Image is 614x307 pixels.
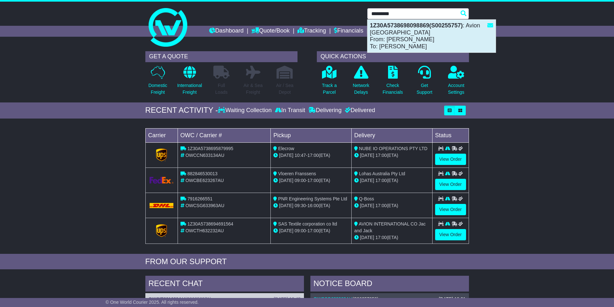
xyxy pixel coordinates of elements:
div: NOTICE BOARD [310,276,469,293]
span: © One World Courier 2025. All rights reserved. [106,300,199,305]
span: [DATE] [279,203,293,208]
span: OWCSG633963AU [185,203,224,208]
img: DHL.png [150,203,174,208]
span: 17:00 [307,178,319,183]
span: 17:00 [307,228,319,233]
div: [DATE] 10:48 [274,296,300,302]
div: (ETA) [354,234,430,241]
a: Track aParcel [322,65,337,99]
img: GetCarrierServiceLogo [156,224,167,237]
p: Full Loads [213,82,229,96]
span: Elecrow [278,146,294,151]
div: - (ETA) [273,177,349,184]
a: GetSupport [416,65,433,99]
a: View Order [435,179,466,190]
span: 7916266551 [187,196,212,201]
a: Quote/Book [251,26,289,37]
span: 10:47 [295,153,306,158]
span: SAS Textile corporation co ltd [278,221,337,226]
div: - (ETA) [273,152,349,159]
span: 17:00 [375,235,387,240]
span: NUBE IO OPERATIONS PTY LTD [359,146,427,151]
a: OWCIT631688AU [149,296,185,302]
span: Lohas Australia Pty Ltd [359,171,405,176]
a: View Order [435,229,466,240]
p: Get Support [416,82,432,96]
strong: 1Z30A5738698098869(S00255757) [370,22,463,29]
span: PNR Engineering Systems Pte Ltd [278,196,347,201]
p: Domestic Freight [148,82,167,96]
td: OWC / Carrier # [178,128,271,142]
span: OWCCN633134AU [185,153,224,158]
p: International Freight [177,82,202,96]
span: [DATE] [279,178,293,183]
a: Tracking [297,26,326,37]
span: Vloeren Franssens [278,171,316,176]
div: GET A QUOTE [145,51,297,62]
span: 17:00 [375,178,387,183]
p: Check Financials [383,82,403,96]
span: [DATE] [360,178,374,183]
span: 1Z30A5738695879995 [187,146,233,151]
span: AVION INTERNATIONAL CO Jac and Jack [354,221,426,233]
span: [DATE] [279,153,293,158]
a: DomesticFreight [148,65,167,99]
span: 09:30 [295,203,306,208]
div: (ETA) [354,177,430,184]
span: S00257058 [354,296,377,302]
span: [DATE] [360,235,374,240]
span: S00256971 [187,296,210,302]
td: Pickup [271,128,352,142]
div: : Avion [GEOGRAPHIC_DATA] From: [PERSON_NAME] To: [PERSON_NAME] [367,20,496,53]
span: 882846530013 [187,171,217,176]
p: Account Settings [448,82,464,96]
a: Dashboard [209,26,244,37]
img: GetCarrierServiceLogo [150,177,174,184]
span: 09:00 [295,228,306,233]
td: Status [432,128,469,142]
p: Network Delays [353,82,369,96]
a: View Order [435,204,466,215]
a: AccountSettings [448,65,465,99]
div: (ETA) [354,202,430,209]
div: In Transit [273,107,307,114]
div: ( ) [149,296,301,302]
div: - (ETA) [273,227,349,234]
a: OWCSG633963AU [314,296,353,302]
span: OWCBE623267AU [185,178,224,183]
span: [DATE] [360,153,374,158]
td: Delivery [351,128,432,142]
div: (ETA) [354,152,430,159]
span: 17:00 [307,153,319,158]
span: [DATE] [279,228,293,233]
img: GetCarrierServiceLogo [156,149,167,161]
a: View Order [435,154,466,165]
a: CheckFinancials [382,65,403,99]
p: Air & Sea Freight [244,82,263,96]
p: Track a Parcel [322,82,337,96]
div: Delivered [343,107,375,114]
span: 16:00 [307,203,319,208]
a: InternationalFreight [177,65,202,99]
span: 17:00 [375,153,387,158]
div: - (ETA) [273,202,349,209]
div: FROM OUR SUPPORT [145,257,469,266]
span: 1Z30A5738694691564 [187,221,233,226]
span: 17:00 [375,203,387,208]
td: Carrier [145,128,178,142]
span: Q-Boss [359,196,374,201]
div: ( ) [314,296,466,302]
div: RECENT CHAT [145,276,304,293]
div: [DATE] 18:21 [439,296,465,302]
div: RECENT ACTIVITY - [145,106,218,115]
span: [DATE] [360,203,374,208]
a: NetworkDelays [352,65,369,99]
div: Waiting Collection [218,107,273,114]
span: 09:00 [295,178,306,183]
span: OWCTH632232AU [185,228,224,233]
a: Financials [334,26,363,37]
p: Air / Sea Depot [276,82,294,96]
div: QUICK ACTIONS [317,51,469,62]
div: Delivering [307,107,343,114]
